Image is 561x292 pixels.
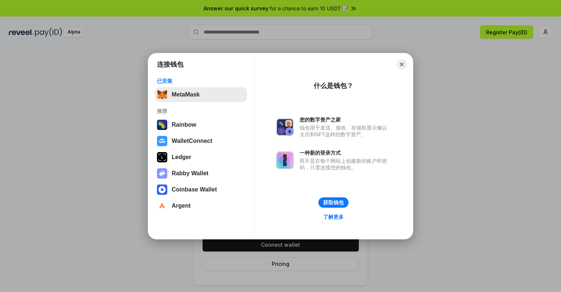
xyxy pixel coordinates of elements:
img: svg+xml,%3Csvg%20xmlns%3D%22http%3A%2F%2Fwww.w3.org%2F2000%2Fsvg%22%20fill%3D%22none%22%20viewBox... [276,118,294,136]
button: Argent [155,198,247,213]
div: Argent [172,203,191,209]
div: Coinbase Wallet [172,186,217,193]
div: Rabby Wallet [172,170,208,177]
button: WalletConnect [155,134,247,148]
div: 什么是钱包？ [314,81,353,90]
img: svg+xml,%3Csvg%20xmlns%3D%22http%3A%2F%2Fwww.w3.org%2F2000%2Fsvg%22%20fill%3D%22none%22%20viewBox... [157,168,167,179]
div: 钱包用于发送、接收、存储和显示像以太坊和NFT这样的数字资产。 [300,124,391,138]
div: 获取钱包 [323,199,344,206]
img: svg+xml,%3Csvg%20xmlns%3D%22http%3A%2F%2Fwww.w3.org%2F2000%2Fsvg%22%20width%3D%2228%22%20height%3... [157,152,167,162]
img: svg+xml,%3Csvg%20width%3D%2228%22%20height%3D%2228%22%20viewBox%3D%220%200%2028%2028%22%20fill%3D... [157,201,167,211]
img: svg+xml,%3Csvg%20fill%3D%22none%22%20height%3D%2233%22%20viewBox%3D%220%200%2035%2033%22%20width%... [157,89,167,100]
div: MetaMask [172,91,200,98]
div: 已安装 [157,78,245,84]
button: Rainbow [155,117,247,132]
div: 您的数字资产之家 [300,116,391,123]
img: svg+xml,%3Csvg%20width%3D%22120%22%20height%3D%22120%22%20viewBox%3D%220%200%20120%20120%22%20fil... [157,120,167,130]
img: svg+xml,%3Csvg%20xmlns%3D%22http%3A%2F%2Fwww.w3.org%2F2000%2Fsvg%22%20fill%3D%22none%22%20viewBox... [276,151,294,169]
a: 了解更多 [319,212,348,222]
h1: 连接钱包 [157,60,183,69]
button: MetaMask [155,87,247,102]
div: WalletConnect [172,138,212,144]
img: svg+xml,%3Csvg%20width%3D%2228%22%20height%3D%2228%22%20viewBox%3D%220%200%2028%2028%22%20fill%3D... [157,136,167,146]
button: Coinbase Wallet [155,182,247,197]
div: Ledger [172,154,191,161]
img: svg+xml,%3Csvg%20width%3D%2228%22%20height%3D%2228%22%20viewBox%3D%220%200%2028%2028%22%20fill%3D... [157,184,167,195]
div: 而不是在每个网站上创建新的账户和密码，只需连接您的钱包。 [300,158,391,171]
button: Rabby Wallet [155,166,247,181]
button: Close [397,59,407,70]
button: Ledger [155,150,247,165]
div: 推荐 [157,108,245,115]
div: 一种新的登录方式 [300,149,391,156]
div: 了解更多 [323,214,344,220]
div: Rainbow [172,122,196,128]
button: 获取钱包 [318,197,349,208]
